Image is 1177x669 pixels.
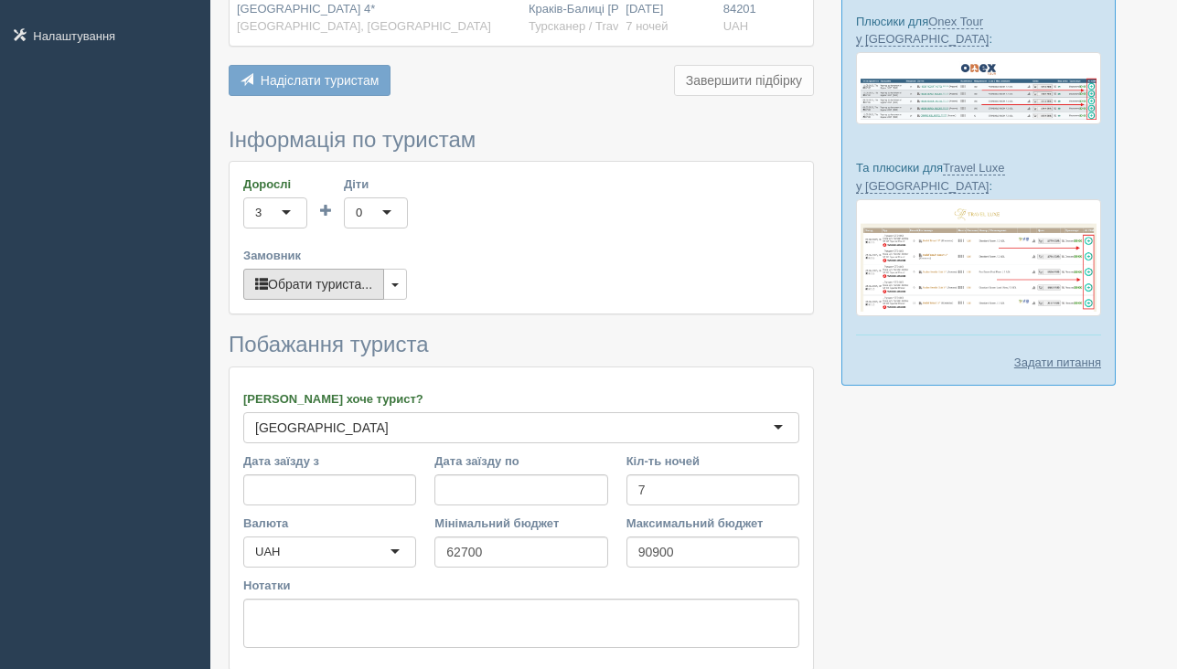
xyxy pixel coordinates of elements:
[626,515,799,532] label: Максимальний бюджет
[529,19,641,33] span: Турсканер / Travelon
[237,2,375,16] span: [GEOGRAPHIC_DATA] 4*
[243,515,416,532] label: Валюта
[229,128,814,152] h3: Інформація по туристам
[261,73,380,88] span: Надіслати туристам
[529,1,611,35] div: Краків-Балиці [PERSON_NAME] KRK
[243,247,799,264] label: Замовник
[243,175,307,193] label: Дорослі
[626,1,708,35] div: [DATE]
[243,269,384,300] button: Обрати туриста...
[255,543,280,561] div: UAH
[255,419,389,437] div: [GEOGRAPHIC_DATA]
[856,13,1101,48] p: Плюсики для :
[626,452,799,470] label: Кіл-ть ночей
[856,159,1101,194] p: Та плюсики для :
[434,452,607,470] label: Дата заїзду по
[626,474,799,505] input: 7-10 або 7,10,14
[723,2,756,16] span: 84201
[229,332,429,356] span: Побажання туриста
[1014,354,1101,371] a: Задати питання
[229,65,391,96] button: Надіслати туристам
[243,577,799,594] label: Нотатки
[255,204,262,222] div: 3
[243,390,799,408] label: [PERSON_NAME] хоче турист?
[856,161,1005,193] a: Travel Luxe у [GEOGRAPHIC_DATA]
[856,52,1101,124] img: onex-tour-proposal-crm-for-travel-agency.png
[243,452,416,470] label: Дата заїзду з
[356,204,362,222] div: 0
[626,19,668,33] span: 7 ночей
[237,19,491,33] span: [GEOGRAPHIC_DATA], [GEOGRAPHIC_DATA]
[723,19,748,33] span: UAH
[674,65,814,96] button: Завершити підбірку
[434,515,607,532] label: Мінімальний бюджет
[344,175,408,193] label: Діти
[856,199,1101,317] img: travel-luxe-%D0%BF%D0%BE%D0%B4%D0%B1%D0%BE%D1%80%D0%BA%D0%B0-%D1%81%D1%80%D0%BC-%D0%B4%D0%BB%D1%8...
